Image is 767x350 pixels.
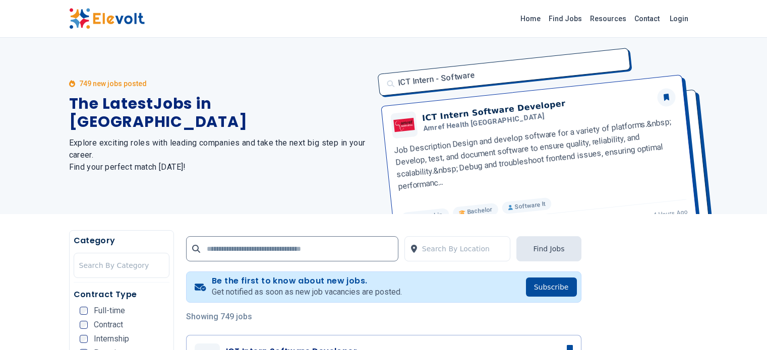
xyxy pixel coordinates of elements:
[516,11,545,27] a: Home
[80,307,88,315] input: Full-time
[94,321,123,329] span: Contract
[630,11,664,27] a: Contact
[212,286,402,298] p: Get notified as soon as new job vacancies are posted.
[69,8,145,29] img: Elevolt
[545,11,586,27] a: Find Jobs
[94,335,129,343] span: Internship
[80,321,88,329] input: Contract
[80,335,88,343] input: Internship
[94,307,125,315] span: Full-time
[186,311,581,323] p: Showing 749 jobs
[74,289,169,301] h5: Contract Type
[526,277,577,297] button: Subscribe
[74,235,169,247] h5: Category
[516,236,581,261] button: Find Jobs
[79,79,147,89] p: 749 new jobs posted
[586,11,630,27] a: Resources
[69,137,372,173] h2: Explore exciting roles with leading companies and take the next big step in your career. Find you...
[69,95,372,131] h1: The Latest Jobs in [GEOGRAPHIC_DATA]
[212,276,402,286] h4: Be the first to know about new jobs.
[664,9,694,29] a: Login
